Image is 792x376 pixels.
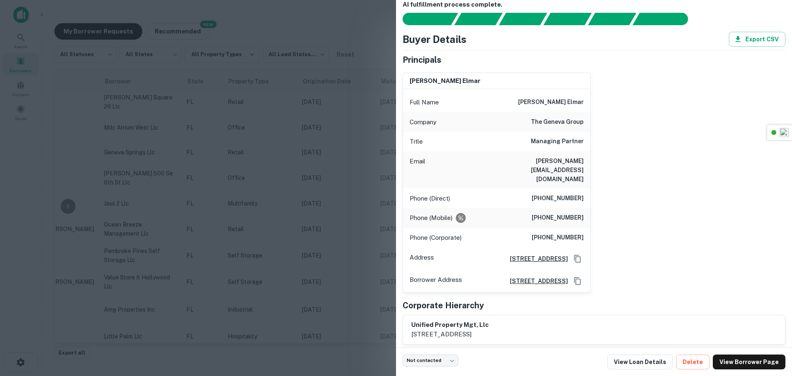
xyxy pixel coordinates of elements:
p: Borrower Address [410,275,462,287]
p: Phone (Direct) [410,194,450,203]
h6: [PERSON_NAME][EMAIL_ADDRESS][DOMAIN_NAME] [485,156,584,184]
button: Copy Address [571,275,584,287]
div: Principals found, AI now looking for contact information... [543,13,592,25]
iframe: Chat Widget [751,310,792,350]
p: Company [410,117,436,127]
div: Sending borrower request to AI... [393,13,455,25]
h5: Corporate Hierarchy [403,299,484,312]
p: Phone (Corporate) [410,233,462,243]
h6: [PHONE_NUMBER] [532,233,584,243]
h6: the geneva group [531,117,584,127]
a: [STREET_ADDRESS] [503,277,568,286]
h4: Buyer Details [403,32,467,47]
div: Not contacted [403,355,458,367]
p: Email [410,156,425,184]
div: Principals found, still searching for contact information. This may take time... [588,13,636,25]
p: Phone (Mobile) [410,213,453,223]
h6: [PHONE_NUMBER] [532,213,584,223]
p: Full Name [410,97,439,107]
a: View Loan Details [607,355,673,369]
button: Delete [676,355,709,369]
p: Title [410,137,423,147]
h6: [PERSON_NAME] elmar [518,97,584,107]
a: [STREET_ADDRESS] [503,254,568,263]
button: Export CSV [729,32,785,47]
p: Address [410,253,434,265]
div: AI fulfillment process complete. [633,13,698,25]
h6: Managing Partner [531,137,584,147]
div: Documents found, AI parsing details... [499,13,547,25]
h6: unified property mgt, llc [411,320,489,330]
div: Requests to not be contacted at this number [456,213,466,223]
a: View Borrower Page [713,355,785,369]
div: Your request is received and processing... [454,13,502,25]
h5: Principals [403,54,441,66]
h6: [PHONE_NUMBER] [532,194,584,203]
p: [STREET_ADDRESS] [411,329,489,339]
button: Copy Address [571,253,584,265]
h6: [PERSON_NAME] elmar [410,76,481,86]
